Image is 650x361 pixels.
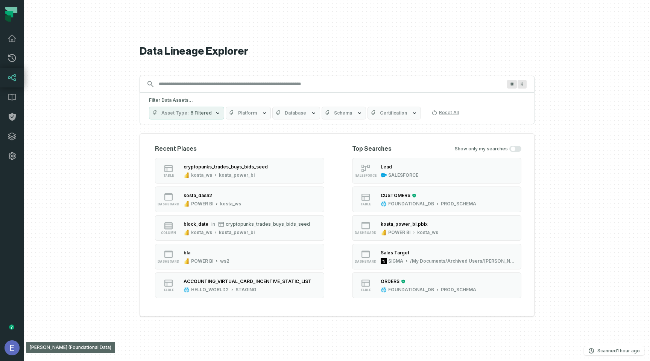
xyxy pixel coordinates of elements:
img: avatar of Elisheva Lapid [5,340,20,355]
div: Tooltip anchor [8,324,15,330]
button: Scanned[DATE] 8:10:22 AM [584,346,644,355]
span: Press ⌘ + K to focus the search bar [507,80,517,89]
p: Scanned [597,347,640,355]
h1: Data Lineage Explorer [140,45,535,58]
div: [PERSON_NAME] (Foundational Data) [26,342,115,353]
span: Press ⌘ + K to focus the search bar [518,80,527,89]
relative-time: Oct 5, 2025, 8:10 AM GMT+3 [617,348,640,353]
